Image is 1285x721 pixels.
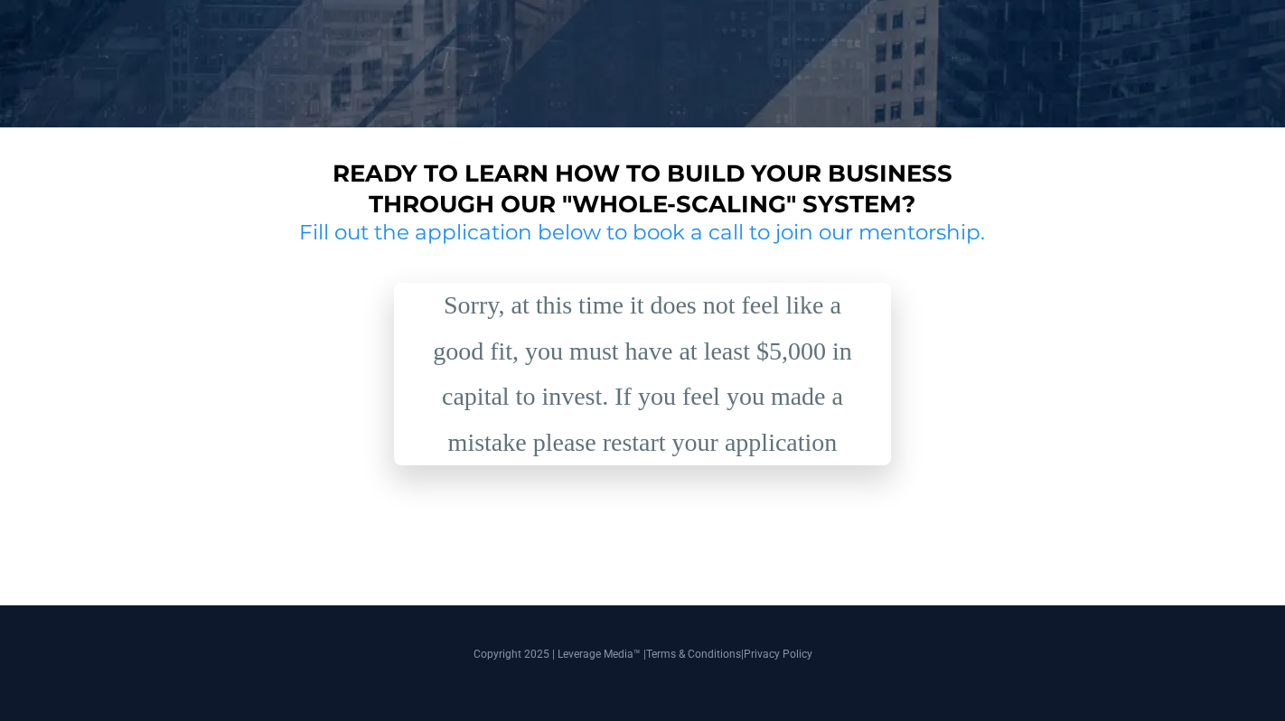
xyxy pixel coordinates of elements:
[744,648,812,660] a: Privacy Policy
[132,646,1153,662] p: Copyright 2025 | Leverage Media™ | |
[646,648,741,660] a: Terms & Conditions
[293,220,992,247] h2: Fill out the application below to book a call to join our mentorship.
[417,283,868,465] div: Sorry, at this time it does not feel like a good fit, you must have at least $5,000 in capital to...
[333,159,952,219] strong: Ready to learn how to build your business through our "whole-scaling" system?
